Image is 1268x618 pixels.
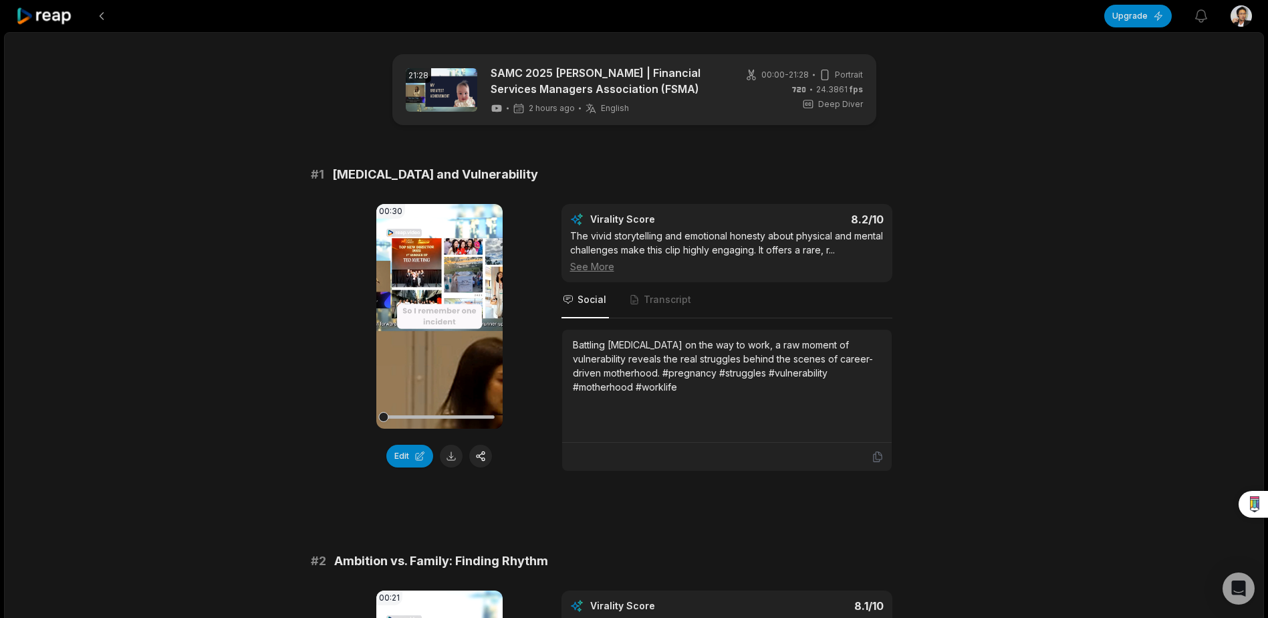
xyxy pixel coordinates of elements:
span: Transcript [644,293,691,306]
div: Open Intercom Messenger [1223,573,1255,605]
div: 8.1 /10 [740,599,884,613]
span: Ambition vs. Family: Finding Rhythm [334,552,548,571]
div: The vivid storytelling and emotional honesty about physical and mental challenges make this clip ... [570,229,884,274]
div: See More [570,260,884,274]
button: Upgrade [1104,5,1172,27]
span: Portrait [835,69,863,81]
span: 24.3861 [816,84,863,96]
nav: Tabs [561,282,892,318]
div: Virality Score [590,599,734,613]
div: Battling [MEDICAL_DATA] on the way to work, a raw moment of vulnerability reveals the real strugg... [573,338,881,394]
span: fps [850,84,863,94]
span: # 1 [311,165,324,184]
span: [MEDICAL_DATA] and Vulnerability [332,165,538,184]
div: 8.2 /10 [740,213,884,226]
button: Edit [386,445,433,468]
video: Your browser does not support mp4 format. [376,204,503,429]
span: English [601,103,629,114]
a: SAMC 2025 [PERSON_NAME] | Financial Services Managers Association (FSMA) [491,65,721,97]
span: 2 hours ago [529,103,575,114]
span: Social [578,293,606,306]
span: Deep Diver [818,98,863,110]
span: # 2 [311,552,326,571]
div: Virality Score [590,213,734,226]
span: 00:00 - 21:28 [761,69,809,81]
